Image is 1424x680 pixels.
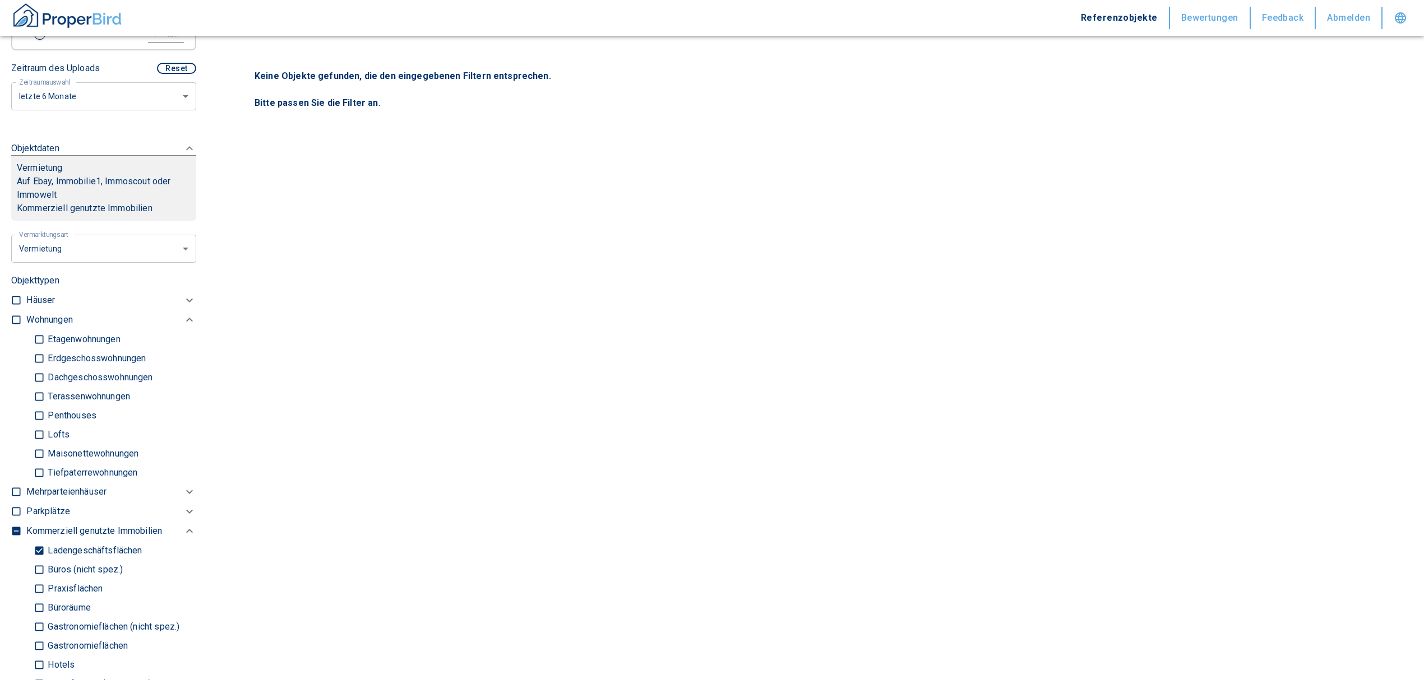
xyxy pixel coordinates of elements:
[45,468,137,477] p: Tiefpaterrewohnungen
[11,2,123,34] button: ProperBird Logo and Home Button
[1251,7,1316,29] button: Feedback
[17,161,63,175] p: Vermietung
[17,175,191,202] p: Auf Ebay, Immobilie1, Immoscout oder Immowelt
[11,274,196,287] p: Objekttypen
[11,2,123,30] img: ProperBird Logo and Home Button
[45,373,152,382] p: Dachgeschosswohnungen
[26,291,196,310] div: Häuser
[11,142,59,155] p: Objektdaten
[45,392,130,401] p: Terassenwohnungen
[11,131,196,232] div: ObjektdatenVermietungAuf Ebay, Immobilie1, Immoscout oder ImmoweltKommerziell genutzte Immobilien
[157,63,196,74] button: Reset
[26,524,162,538] p: Kommerziell genutzte Immobilien
[17,202,191,215] p: Kommerziell genutzte Immobilien
[45,641,128,650] p: Gastronomieflächen
[26,502,196,521] div: Parkplätze
[26,313,72,327] p: Wohnungen
[45,430,70,439] p: Lofts
[1170,7,1251,29] button: Bewertungen
[26,521,196,541] div: Kommerziell genutzte Immobilien
[11,234,196,263] div: letzte 6 Monate
[45,411,96,420] p: Penthouses
[45,354,146,363] p: Erdgeschosswohnungen
[11,62,100,75] p: Zeitraum des Uploads
[1316,7,1383,29] button: Abmelden
[1070,7,1170,29] button: Referenzobjekte
[11,81,196,111] div: letzte 6 Monate
[45,335,120,344] p: Etagenwohnungen
[26,482,196,502] div: Mehrparteienhäuser
[26,505,70,518] p: Parkplätze
[45,449,138,458] p: Maisonettewohnungen
[45,546,142,555] p: Ladengeschäftsflächen
[45,603,90,612] p: Büroräume
[45,622,179,631] p: Gastronomieflächen (nicht spez.)
[26,294,55,307] p: Häuser
[45,565,123,574] p: Büros (nicht spez.)
[45,660,75,669] p: Hotels
[26,310,196,330] div: Wohnungen
[26,485,107,499] p: Mehrparteienhäuser
[255,69,1377,110] p: Keine Objekte gefunden, die den eingegebenen Filtern entsprechen. Bitte passen Sie die Filter an.
[45,584,103,593] p: Praxisflächen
